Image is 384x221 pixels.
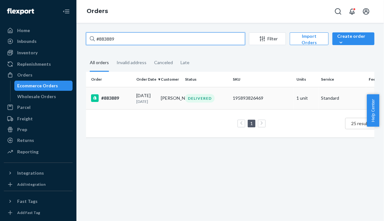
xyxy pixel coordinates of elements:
[17,116,33,122] div: Freight
[249,36,286,42] div: Filter
[230,72,294,87] th: SKU
[136,92,156,104] div: [DATE]
[86,72,134,87] th: Order
[4,124,73,135] a: Prep
[136,99,156,104] p: [DATE]
[161,77,180,82] div: Customer
[17,149,39,155] div: Reporting
[17,27,30,34] div: Home
[17,137,34,144] div: Returns
[14,91,73,102] a: Wholesale Orders
[290,32,329,45] button: Import Orders
[4,59,73,69] a: Replenishments
[4,209,73,217] a: Add Fast Tag
[337,33,370,46] div: Create order
[17,198,38,204] div: Fast Tags
[332,5,345,18] button: Open Search Box
[17,72,32,78] div: Orders
[185,94,215,103] div: DELIVERED
[18,83,58,89] div: Ecommerce Orders
[87,8,108,15] a: Orders
[90,54,109,72] div: All orders
[17,104,31,110] div: Parcel
[18,93,56,100] div: Wholesale Orders
[4,48,73,58] a: Inventory
[321,95,364,101] p: Standard
[367,94,379,127] button: Help Center
[4,147,73,157] a: Reporting
[4,135,73,145] a: Returns
[117,54,146,71] div: Invalid address
[332,32,374,45] button: Create order
[4,114,73,124] a: Freight
[86,32,245,45] input: Search orders
[318,72,366,87] th: Service
[4,181,73,188] a: Add Integration
[360,5,373,18] button: Open account menu
[4,36,73,46] a: Inbounds
[4,25,73,36] a: Home
[17,126,27,133] div: Prep
[17,61,51,67] div: Replenishments
[91,94,131,102] div: #883889
[154,54,173,71] div: Canceled
[4,168,73,178] button: Integrations
[134,72,158,87] th: Order Date
[17,50,38,56] div: Inventory
[181,54,189,71] div: Late
[249,32,286,45] button: Filter
[294,87,318,109] td: 1 unit
[82,2,113,21] ol: breadcrumbs
[7,8,34,15] img: Flexport logo
[346,5,359,18] button: Open notifications
[17,210,40,215] div: Add Fast Tag
[182,72,230,87] th: Status
[249,121,254,126] a: Page 1 is your current page
[17,38,37,44] div: Inbounds
[17,182,46,187] div: Add Integration
[233,95,291,101] div: 195893826469
[4,196,73,206] button: Fast Tags
[17,170,44,176] div: Integrations
[60,5,73,18] button: Close Navigation
[4,102,73,112] a: Parcel
[14,81,73,91] a: Ecommerce Orders
[4,70,73,80] a: Orders
[158,87,183,109] td: [PERSON_NAME]
[294,72,318,87] th: Units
